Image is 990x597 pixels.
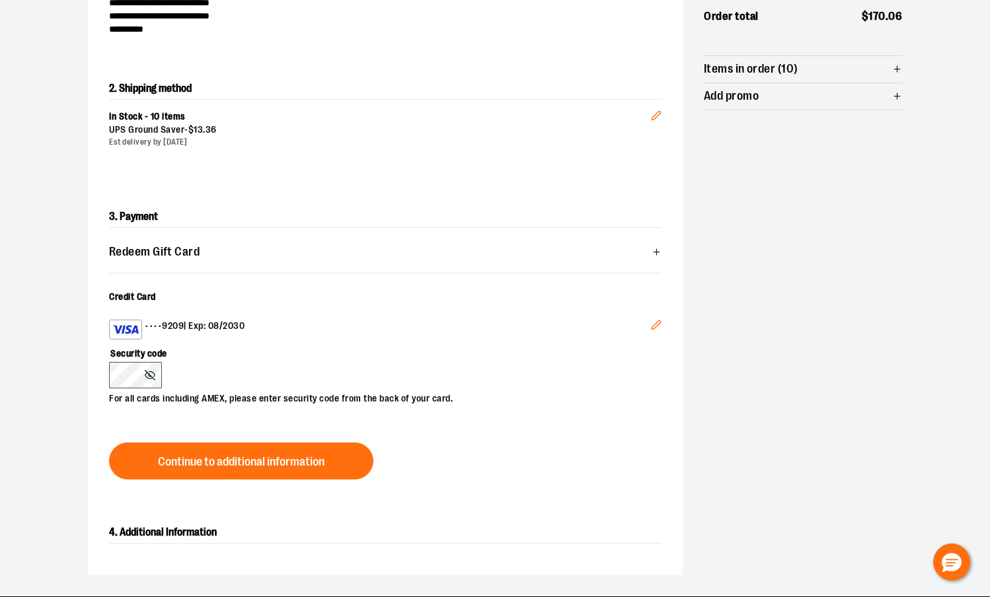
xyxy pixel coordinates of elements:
span: Continue to additional information [158,456,324,468]
div: •••• 9209 | Exp: 08/2030 [109,320,651,339]
span: $ [188,124,194,135]
span: 36 [206,124,217,135]
div: In Stock - 10 items [109,110,651,123]
span: Credit Card [109,291,156,302]
button: Edit [640,89,672,135]
h2: 3. Payment [109,206,662,228]
h2: 2. Shipping method [109,78,662,99]
div: Est delivery by [DATE] [109,137,651,148]
span: . [203,124,206,135]
span: Order total [704,8,759,25]
span: 06 [888,10,902,22]
button: Redeem Gift Card [109,238,662,265]
h2: 4. Additional Information [109,522,662,544]
span: Items in order (10) [704,63,798,75]
span: 13 [194,124,203,135]
p: For all cards including AMEX, please enter security code from the back of your card. [109,388,648,405]
img: Visa card example showing the 16-digit card number on the front of the card [112,322,139,337]
span: $ [862,10,869,22]
button: Edit [640,309,672,345]
div: UPS Ground Saver - [109,123,651,137]
button: Continue to additional information [109,442,373,479]
button: Add promo [704,83,902,110]
label: Security code [109,339,648,362]
button: Hello, have a question? Let’s chat. [933,544,970,580]
span: Redeem Gift Card [109,246,200,258]
span: 170 [868,10,886,22]
button: Items in order (10) [704,56,902,83]
span: Add promo [704,90,759,102]
span: . [886,10,889,22]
